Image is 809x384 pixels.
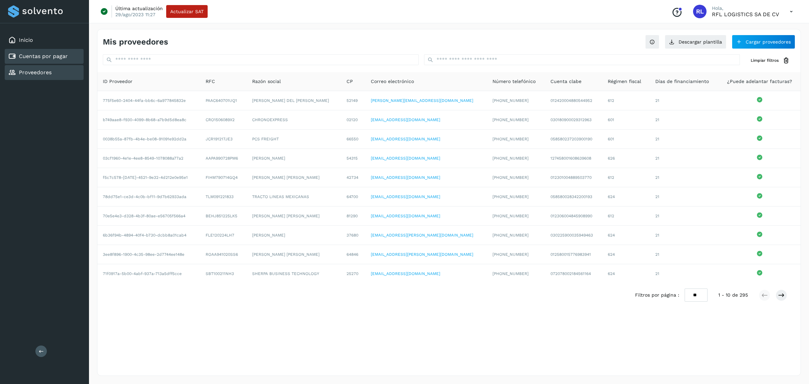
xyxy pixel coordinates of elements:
[200,264,247,283] td: SBT100211NH3
[200,168,247,187] td: FIHM790714GQ4
[5,33,84,48] div: Inicio
[341,149,365,168] td: 54315
[247,168,341,187] td: [PERSON_NAME] [PERSON_NAME]
[247,207,341,226] td: [PERSON_NAME] [PERSON_NAME]
[247,245,341,264] td: [PERSON_NAME] [PERSON_NAME]
[371,194,440,199] a: [EMAIL_ADDRESS][DOMAIN_NAME]
[492,98,529,103] span: [PHONE_NUMBER]
[97,245,200,264] td: 3ee8f896-1900-4c35-98ee-2d7744ee148e
[545,91,602,110] td: 012420004880544952
[97,187,200,207] td: 78dd75e1-ce3d-4c0b-bf11-9d7b62933ada
[200,110,247,130] td: CRO1506089X2
[545,130,602,149] td: 058580237203900190
[545,264,602,283] td: 072078002184561164
[252,78,281,85] span: Razón social
[341,264,365,283] td: 25270
[341,245,365,264] td: 64846
[200,91,247,110] td: PAAC640701UQ1
[247,130,341,149] td: PCS FREIGHT
[247,226,341,245] td: [PERSON_NAME]
[602,91,650,110] td: 612
[97,226,200,245] td: 6b36f94b-4894-40f4-b730-dcbb8a01cab4
[97,130,200,149] td: 0038b55a-87fb-4b4e-be08-91091e92dd2a
[602,226,650,245] td: 624
[492,233,529,238] span: [PHONE_NUMBER]
[650,110,719,130] td: 21
[602,264,650,283] td: 624
[19,53,68,59] a: Cuentas por pagar
[5,65,84,80] div: Proveedores
[247,149,341,168] td: [PERSON_NAME]
[650,168,719,187] td: 21
[492,156,529,161] span: [PHONE_NUMBER]
[341,187,365,207] td: 64700
[371,117,440,122] a: [EMAIL_ADDRESS][DOMAIN_NAME]
[200,245,247,264] td: ROAA941020SS6
[608,78,641,85] span: Régimen fiscal
[371,214,440,218] a: [EMAIL_ADDRESS][DOMAIN_NAME]
[650,130,719,149] td: 21
[545,207,602,226] td: 012306004845908990
[341,130,365,149] td: 66550
[492,271,529,276] span: [PHONE_NUMBER]
[650,207,719,226] td: 21
[115,5,163,11] p: Última actualización
[602,149,650,168] td: 626
[19,37,33,43] a: Inicio
[492,214,529,218] span: [PHONE_NUMBER]
[103,37,168,47] h4: Mis proveedores
[371,175,440,180] a: [EMAIL_ADDRESS][DOMAIN_NAME]
[97,264,200,283] td: 71f0917a-5b00-4abf-937a-713a5dff5cce
[718,292,748,299] span: 1 - 10 de 295
[655,78,709,85] span: Días de financiamiento
[247,187,341,207] td: TRACTO LINEAS MEXICANAS
[550,78,581,85] span: Cuenta clabe
[751,57,779,63] span: Limpiar filtros
[371,98,473,103] a: [PERSON_NAME][EMAIL_ADDRESS][DOMAIN_NAME]
[97,91,200,110] td: 775f5e60-2404-44fa-bb6c-6a977845832e
[545,110,602,130] td: 030180900029312963
[247,264,341,283] td: SHERPA BUSINESS TECHNOLOGY
[97,207,200,226] td: 70e5e4e3-d328-4b3f-80ae-e56705f566a4
[347,78,353,85] span: CP
[712,11,779,18] p: RFL LOGISTICS SA DE CV
[492,175,529,180] span: [PHONE_NUMBER]
[602,168,650,187] td: 612
[650,187,719,207] td: 21
[650,226,719,245] td: 21
[19,69,52,76] a: Proveedores
[341,91,365,110] td: 52149
[371,271,440,276] a: [EMAIL_ADDRESS][DOMAIN_NAME]
[545,149,602,168] td: 127458001608639608
[745,54,795,67] button: Limpiar filtros
[371,78,414,85] span: Correo electrónico
[200,149,247,168] td: AAPA990728PM6
[97,110,200,130] td: b749aae8-f930-4099-8b68-a7b9d5d8ea8c
[602,207,650,226] td: 612
[492,78,536,85] span: Número telefónico
[732,35,795,49] button: Cargar proveedores
[115,11,155,18] p: 29/ago/2023 11:27
[650,91,719,110] td: 21
[545,168,602,187] td: 012301004889503770
[602,245,650,264] td: 624
[341,226,365,245] td: 37680
[492,117,529,122] span: [PHONE_NUMBER]
[341,168,365,187] td: 42734
[727,78,792,85] span: ¿Puede adelantar facturas?
[247,91,341,110] td: [PERSON_NAME] DEL [PERSON_NAME]
[602,187,650,207] td: 624
[166,5,208,18] button: Actualizar SAT
[650,264,719,283] td: 21
[492,252,529,257] span: [PHONE_NUMBER]
[602,110,650,130] td: 601
[170,9,204,14] span: Actualizar SAT
[206,78,215,85] span: RFC
[371,233,473,238] a: [EMAIL_ADDRESS][PERSON_NAME][DOMAIN_NAME]
[5,49,84,64] div: Cuentas por pagar
[635,292,679,299] span: Filtros por página :
[545,245,602,264] td: 012580015776983941
[602,130,650,149] td: 601
[650,245,719,264] td: 21
[712,5,779,11] p: Hola,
